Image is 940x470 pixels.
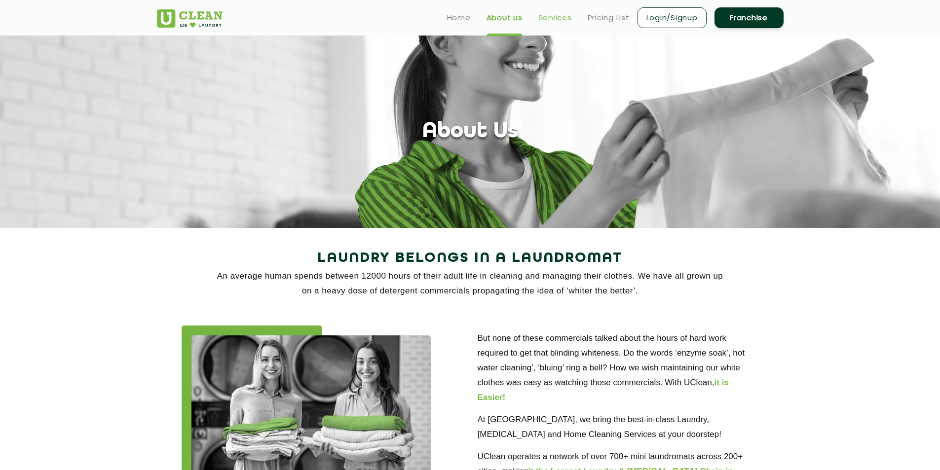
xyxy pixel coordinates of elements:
[422,119,518,145] h1: About Us
[588,12,630,24] a: Pricing List
[487,12,523,24] a: About us
[157,9,223,28] img: UClean Laundry and Dry Cleaning
[478,412,759,442] p: At [GEOGRAPHIC_DATA], we bring the best-in-class Laundry, [MEDICAL_DATA] and Home Cleaning Servic...
[478,331,759,405] p: But none of these commercials talked about the hours of hard work required to get that blinding w...
[538,12,572,24] a: Services
[447,12,471,24] a: Home
[714,7,784,28] a: Franchise
[638,7,707,28] a: Login/Signup
[157,269,784,298] p: An average human spends between 12000 hours of their adult life in cleaning and managing their cl...
[157,247,784,270] h2: Laundry Belongs in a Laundromat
